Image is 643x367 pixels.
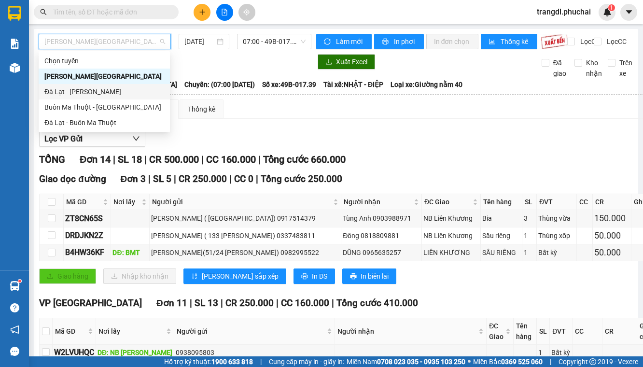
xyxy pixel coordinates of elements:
[551,347,571,358] div: Bất kỳ
[489,38,497,46] span: bar-chart
[501,358,543,366] strong: 0369 525 060
[524,213,535,224] div: 3
[39,115,170,130] div: Đà Lạt - Buôn Ma Thuột
[113,31,191,43] div: [PERSON_NAME]
[620,4,637,21] button: caret-down
[64,227,111,244] td: DRDJKN2Z
[324,38,332,46] span: sync
[64,244,111,261] td: B4HW36KF
[103,268,176,284] button: downloadNhập kho nhận
[194,4,210,21] button: plus
[65,229,109,241] div: DRDJKN2Z
[424,197,471,207] span: ĐC Giao
[234,173,253,184] span: CC 0
[148,173,151,184] span: |
[10,281,20,291] img: warehouse-icon
[113,9,136,19] span: Nhận:
[80,154,111,165] span: Đơn 14
[337,326,476,337] span: Người nhận
[524,230,535,241] div: 1
[382,38,390,46] span: printer
[39,53,170,69] div: Chọn tuyến
[482,213,520,224] div: Bia
[39,131,145,147] button: Lọc VP Gửi
[269,356,344,367] span: Cung cấp máy in - giấy in:
[39,154,65,165] span: TỔNG
[343,213,420,224] div: Tùng Anh 0903988971
[325,58,332,66] span: download
[121,173,146,184] span: Đơn 3
[263,154,346,165] span: Tổng cước 660.000
[262,79,316,90] span: Số xe: 49B-017.39
[190,297,192,309] span: |
[18,280,21,282] sup: 1
[153,173,171,184] span: SL 5
[522,194,537,210] th: SL
[174,173,176,184] span: |
[336,56,367,67] span: Xuất Excel
[55,326,86,337] span: Mã GD
[8,43,106,56] div: 0378449283
[243,34,305,49] span: 07:00 - 49B-017.39
[482,230,520,241] div: Sầu riêng
[8,8,106,31] div: VP [GEOGRAPHIC_DATA]
[501,36,530,47] span: Thống kê
[144,154,147,165] span: |
[377,358,465,366] strong: 0708 023 035 - 0935 103 250
[625,8,633,16] span: caret-down
[132,135,140,142] span: down
[149,154,199,165] span: CR 500.000
[151,213,339,224] div: [PERSON_NAME] ( [GEOGRAPHIC_DATA]) 0917514379
[276,297,279,309] span: |
[394,36,416,47] span: In phơi
[8,31,106,43] div: Tuyết
[342,268,396,284] button: printerIn biên lai
[8,9,23,19] span: Gửi:
[183,268,286,284] button: sort-ascending[PERSON_NAME] sắp xếp
[538,247,575,258] div: Bất kỳ
[184,36,215,47] input: 13/09/2025
[201,154,204,165] span: |
[44,71,164,82] div: [PERSON_NAME][GEOGRAPHIC_DATA]
[221,297,223,309] span: |
[589,358,596,365] span: copyright
[10,39,20,49] img: solution-icon
[98,326,164,337] span: Nơi lấy
[423,230,479,241] div: NB Liên Khương
[301,273,308,281] span: printer
[489,321,503,342] span: ĐC Giao
[44,56,164,66] div: Chọn tuyến
[294,268,335,284] button: printerIn DS
[211,358,253,366] strong: 1900 633 818
[593,194,632,210] th: CR
[332,297,334,309] span: |
[113,43,191,56] div: 0944996167
[603,36,628,47] span: Lọc CC
[44,34,165,49] span: Gia Lai - Đà Lạt
[164,356,253,367] span: Hỗ trợ kỹ thuật:
[361,271,389,282] span: In biên lai
[603,8,612,16] img: icon-new-feature
[98,347,172,358] div: DĐ: NB [PERSON_NAME]
[481,194,522,210] th: Tên hàng
[281,297,329,309] span: CC 160.000
[118,154,142,165] span: SL 18
[538,230,575,241] div: Thùng xốp
[44,102,164,113] div: Buôn Ma Thuột - [GEOGRAPHIC_DATA]
[538,347,548,358] div: 1
[347,356,465,367] span: Miền Nam
[350,273,357,281] span: printer
[54,346,94,358] div: W2LVUHQC
[44,133,83,145] span: Lọc VP Gửi
[66,197,101,207] span: Mã GD
[65,246,109,258] div: B4HW36KF
[202,271,279,282] span: [PERSON_NAME] sắp xếp
[8,6,21,21] img: logo-vxr
[39,84,170,99] div: Đà Lạt - Gia Lai
[113,8,191,31] div: BX Phía Bắc BMT
[64,210,111,227] td: ZT8CN65S
[344,197,412,207] span: Người nhận
[191,273,198,281] span: sort-ascending
[550,356,551,367] span: |
[39,99,170,115] div: Buôn Ma Thuột - Đà Lạt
